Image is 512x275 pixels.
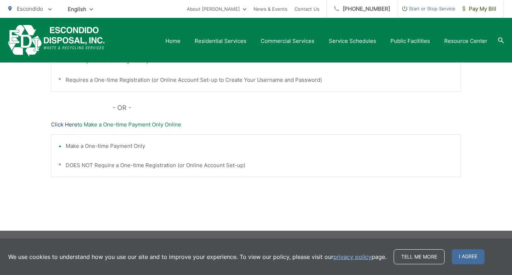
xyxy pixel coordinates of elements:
a: Service Schedules [329,37,376,45]
p: * Requires a One-time Registration (or Online Account Set-up to Create Your Username and Password) [58,76,454,84]
span: Pay My Bill [462,5,496,13]
a: Contact Us [295,5,319,13]
li: Make a One-time Payment Only [66,142,454,150]
a: About [PERSON_NAME] [187,5,246,13]
a: News & Events [254,5,287,13]
a: Resource Center [444,37,487,45]
a: Residential Services [195,37,246,45]
span: Escondido [17,5,43,12]
span: English [62,3,98,15]
a: Click Here [51,120,77,129]
a: Commercial Services [261,37,314,45]
a: Home [165,37,180,45]
a: Public Facilities [390,37,430,45]
a: EDCD logo. Return to the homepage. [8,25,105,57]
p: - OR - [113,102,461,113]
p: to Make a One-time Payment Only Online [51,120,461,129]
p: * DOES NOT Require a One-time Registration (or Online Account Set-up) [58,161,454,170]
a: privacy policy [333,252,372,261]
p: We use cookies to understand how you use our site and to improve your experience. To view our pol... [8,252,386,261]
